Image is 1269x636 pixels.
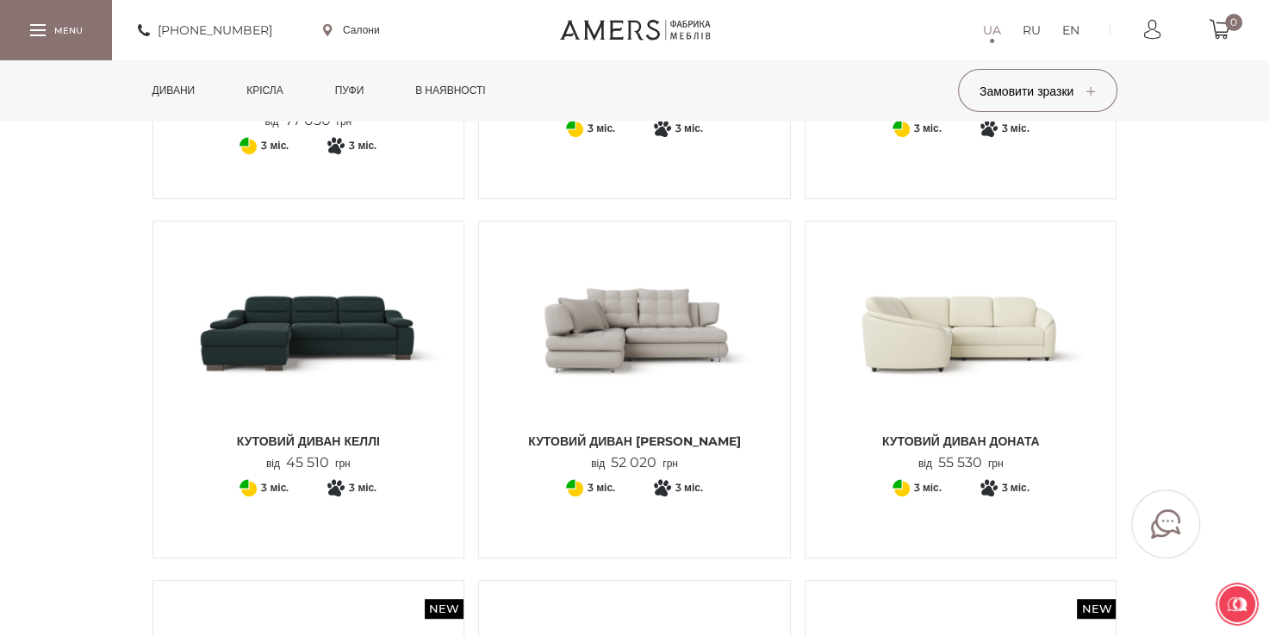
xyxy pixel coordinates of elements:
[140,60,208,121] a: Дивани
[605,454,662,471] span: 52 020
[266,455,351,471] p: від грн
[980,84,1095,99] span: Замовити зразки
[425,599,463,619] span: New
[958,69,1117,112] button: Замовити зразки
[932,454,988,471] span: 55 530
[166,433,451,450] span: Кутовий диван КЕЛЛІ
[166,234,451,471] a: Кутовий диван КЕЛЛІ Кутовий диван КЕЛЛІ Кутовий диван КЕЛЛІ від45 510грн
[818,433,1104,450] span: Кутовий диван ДОНАТА
[280,454,335,471] span: 45 510
[1225,14,1242,31] span: 0
[914,118,942,139] span: 3 міс.
[591,455,678,471] p: від грн
[675,118,703,139] span: 3 міс.
[349,135,376,156] span: 3 міс.
[261,477,289,498] span: 3 міс.
[349,477,376,498] span: 3 міс.
[492,234,777,471] a: Кутовий диван Ніколь Кутовий диван Ніколь Кутовий диван [PERSON_NAME] від52 020грн
[1023,20,1041,41] a: RU
[1062,20,1079,41] a: EN
[588,118,615,139] span: 3 міс.
[492,433,777,450] span: Кутовий диван [PERSON_NAME]
[264,113,351,129] p: від грн
[138,20,272,41] a: [PHONE_NUMBER]
[588,477,615,498] span: 3 міс.
[918,455,1004,471] p: від грн
[914,477,942,498] span: 3 міс.
[261,135,289,156] span: 3 міс.
[1077,599,1116,619] span: New
[323,22,380,38] a: Салони
[1002,477,1030,498] span: 3 міс.
[1002,118,1030,139] span: 3 міс.
[983,20,1001,41] a: UA
[818,234,1104,471] a: Кутовий диван ДОНАТА Кутовий диван ДОНАТА Кутовий диван ДОНАТА від55 530грн
[322,60,377,121] a: Пуфи
[675,477,703,498] span: 3 міс.
[233,60,295,121] a: Крісла
[402,60,498,121] a: в наявності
